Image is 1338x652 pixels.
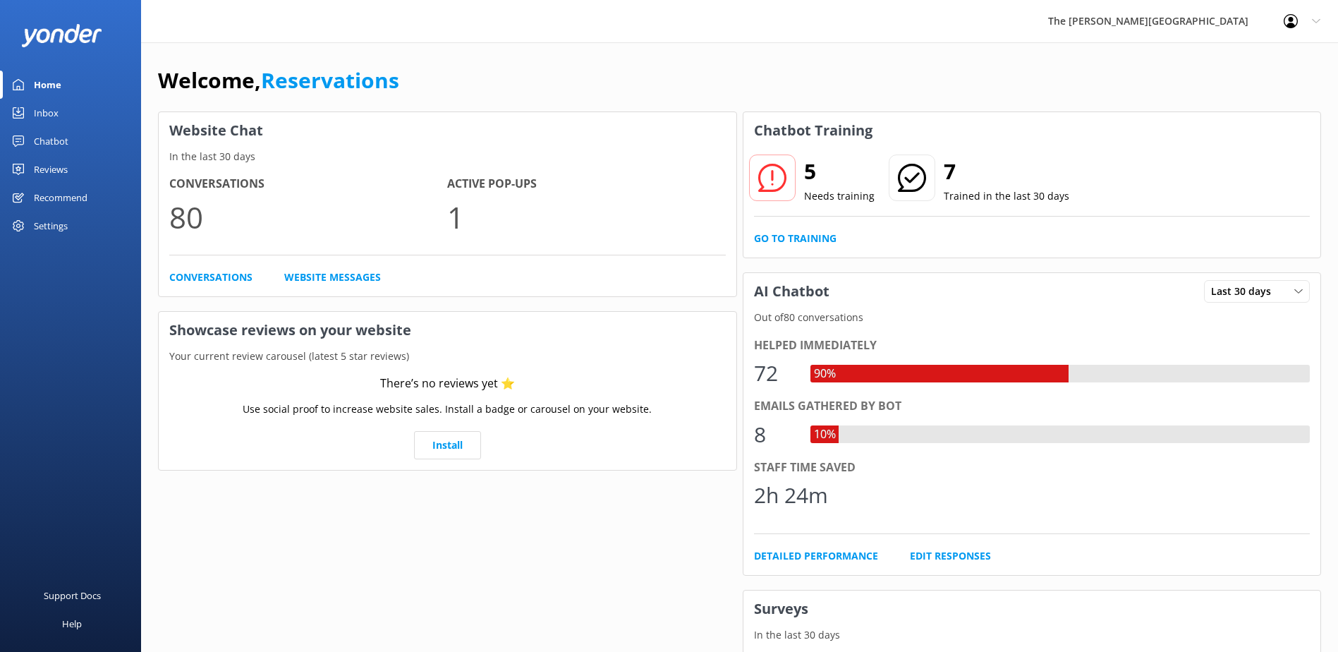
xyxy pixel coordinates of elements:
img: yonder-white-logo.png [21,24,102,47]
h3: Website Chat [159,112,736,149]
a: Website Messages [284,270,381,285]
p: Use social proof to increase website sales. Install a badge or carousel on your website. [243,402,652,417]
div: Support Docs [44,581,101,610]
div: Home [34,71,61,99]
p: In the last 30 days [743,627,1321,643]
div: 8 [754,418,796,452]
div: 90% [810,365,839,383]
h3: Surveys [743,591,1321,627]
div: Emails gathered by bot [754,397,1310,416]
div: Chatbot [34,127,68,155]
p: Needs training [804,188,875,204]
div: Help [62,610,82,638]
h3: Chatbot Training [743,112,883,149]
h2: 7 [944,155,1069,188]
p: 1 [447,193,725,241]
a: Conversations [169,270,253,285]
span: Last 30 days [1211,284,1279,299]
div: Recommend [34,183,87,212]
div: There’s no reviews yet ⭐ [380,375,515,393]
a: Install [414,431,481,459]
div: Settings [34,212,68,240]
p: 80 [169,193,447,241]
div: Reviews [34,155,68,183]
div: Staff time saved [754,459,1310,477]
div: 2h 24m [754,478,828,512]
p: In the last 30 days [159,149,736,164]
p: Your current review carousel (latest 5 star reviews) [159,349,736,364]
p: Trained in the last 30 days [944,188,1069,204]
h3: Showcase reviews on your website [159,312,736,349]
h4: Active Pop-ups [447,175,725,193]
a: Detailed Performance [754,548,878,564]
h4: Conversations [169,175,447,193]
a: Reservations [261,66,399,95]
a: Go to Training [754,231,837,246]
h1: Welcome, [158,64,399,97]
a: Edit Responses [910,548,991,564]
h3: AI Chatbot [743,273,840,310]
div: Helped immediately [754,337,1310,355]
h2: 5 [804,155,875,188]
div: Inbox [34,99,59,127]
div: 72 [754,356,796,390]
p: Out of 80 conversations [743,310,1321,325]
div: 10% [810,425,839,444]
